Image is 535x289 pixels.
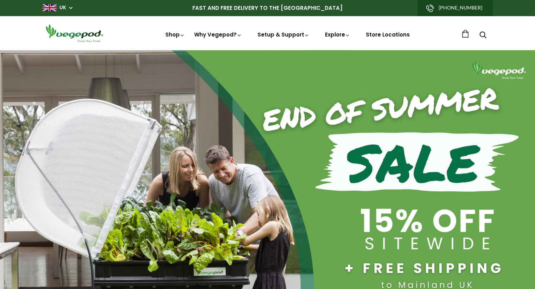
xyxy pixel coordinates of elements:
img: Vegepod [43,23,106,43]
img: gb_large.png [43,4,57,11]
a: Shop [165,31,185,38]
a: UK [59,4,66,11]
a: Search [479,32,486,39]
a: Explore [325,31,350,38]
a: Why Vegepod? [194,31,242,38]
a: Store Locations [366,31,410,38]
a: Setup & Support [257,31,310,38]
